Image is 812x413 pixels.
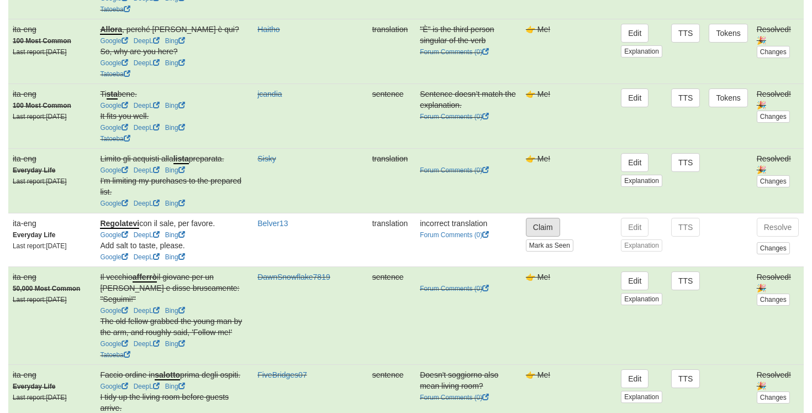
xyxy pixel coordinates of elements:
span: , perché [PERSON_NAME] è qui? [100,25,239,35]
button: Edit [621,153,648,172]
div: 👉 Me! [526,153,612,164]
a: Forum Comments (0) [420,285,489,292]
button: TTS [671,218,700,237]
a: Google [100,383,128,390]
button: Mark as Seen [526,239,573,252]
small: Last report: [DATE] [13,48,67,56]
a: Bing [165,124,185,132]
a: Google [100,59,128,67]
td: translation [368,213,416,266]
u: afferrò [133,273,157,283]
div: Resolved! 🎉 [757,24,799,46]
a: Forum Comments (0) [420,166,489,174]
a: Forum Comments (0) [420,231,489,239]
button: TTS [671,271,700,290]
small: Last report: [DATE] [13,242,67,250]
a: Bing [165,253,185,261]
strong: 50,000 Most Common [13,285,80,292]
button: TTS [671,88,700,107]
span: Limito gli acquisti alla preparata. [100,154,224,164]
button: Changes [757,294,790,306]
button: Edit [621,369,648,388]
span: con il sale, per favore. [100,219,215,229]
td: Sentence doesn’t match the explanation. [415,83,521,148]
div: The old fellow grabbed the young man by the arm, and roughly said, 'Follow me!' [100,316,249,338]
a: DeepL [134,200,160,207]
a: Google [100,102,128,109]
button: Edit [621,271,648,290]
a: Forum Comments (0) [420,113,489,121]
div: 👉 Me! [526,271,612,283]
div: Resolved! 🎉 [757,88,799,111]
a: DawnSnowflake7819 [257,273,330,281]
a: jcandia [257,90,282,98]
button: Edit [621,24,648,43]
div: 👉 Me! [526,369,612,380]
div: ita-eng [13,271,91,283]
span: Il vecchio il giovane per un [PERSON_NAME] e disse bruscamente: "Seguimi!" [100,273,239,304]
u: lista [173,154,189,164]
button: Explanation [621,45,662,57]
div: Add salt to taste, please. [100,240,249,251]
a: DeepL [134,253,160,261]
u: Allora [100,25,122,35]
a: Google [100,253,128,261]
div: Resolved! 🎉 [757,153,799,175]
u: salotto [155,370,180,380]
button: Changes [757,46,790,58]
div: 👉 Me! [526,88,612,100]
button: Edit [621,88,648,107]
strong: Everyday Life [13,166,55,174]
a: Bing [165,102,185,109]
button: Explanation [621,391,662,403]
a: DeepL [134,102,160,109]
a: Bing [165,383,185,390]
a: DeepL [134,166,160,174]
span: Ti bene. [100,90,136,100]
td: incorrect translation [415,213,521,266]
button: Changes [757,242,790,254]
div: It fits you well. [100,111,249,122]
div: ita-eng [13,24,91,35]
a: FiveBridges07 [257,370,307,379]
div: Resolved! 🎉 [757,271,799,294]
a: Google [100,124,128,132]
a: DeepL [134,307,160,315]
a: DeepL [134,124,160,132]
button: TTS [671,369,700,388]
u: Regolatevi [100,219,139,229]
a: Bing [165,307,185,315]
a: Bing [165,166,185,174]
a: Forum Comments (0) [420,394,489,401]
button: Tokens [709,24,747,43]
a: DeepL [134,59,160,67]
td: sentence [368,266,416,364]
div: I'm limiting my purchases to the prepared list. [100,175,249,197]
a: DeepL [134,37,160,45]
div: ita-eng [13,369,91,380]
small: Last report: [DATE] [13,296,67,304]
a: Bing [165,59,185,67]
div: ita-eng [13,88,91,100]
a: Forum Comments (0) [420,48,489,56]
button: Changes [757,175,790,187]
td: translation [368,19,416,83]
button: TTS [671,153,700,172]
small: Last report: [DATE] [13,113,67,121]
button: Claim [526,218,560,237]
strong: 100 Most Common [13,102,71,109]
a: Sisky [257,154,276,163]
button: Changes [757,391,790,404]
div: So, why are you here? [100,46,249,57]
td: translation [368,148,416,213]
a: Google [100,200,128,207]
div: ita-eng [13,153,91,164]
a: DeepL [134,231,160,239]
a: Bing [165,231,185,239]
a: Tatoeba [100,135,130,143]
a: DeepL [134,383,160,390]
a: Tatoeba [100,351,130,359]
button: Edit [621,218,648,237]
a: Tatoeba [100,6,130,13]
u: sta [107,90,118,100]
